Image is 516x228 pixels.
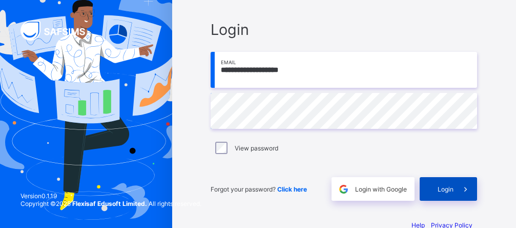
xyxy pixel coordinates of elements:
[211,185,307,193] span: Forgot your password?
[72,200,147,207] strong: Flexisaf Edusoft Limited.
[338,183,349,195] img: google.396cfc9801f0270233282035f929180a.svg
[355,185,407,193] span: Login with Google
[20,200,201,207] span: Copyright © 2025 All rights reserved.
[211,21,477,39] span: Login
[20,192,201,200] span: Version 0.1.19
[438,185,453,193] span: Login
[277,185,307,193] a: Click here
[235,144,278,152] label: View password
[20,21,97,41] img: SAFSIMS Logo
